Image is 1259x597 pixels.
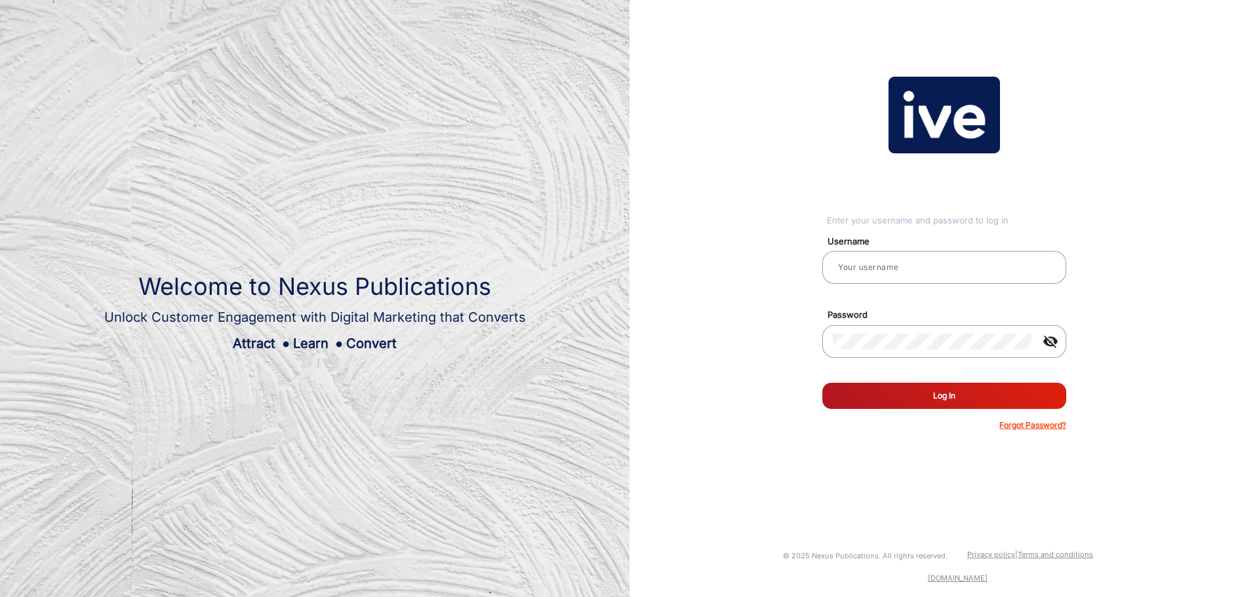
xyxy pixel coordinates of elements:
[1018,550,1093,559] a: Terms and conditions
[1015,550,1018,559] a: |
[818,235,1081,248] mat-label: Username
[104,334,526,353] div: Attract Learn Convert
[889,77,1000,154] img: vmg-logo
[104,307,526,327] div: Unlock Customer Engagement with Digital Marketing that Converts
[335,336,343,351] span: ●
[833,260,1056,275] input: Your username
[104,273,526,301] h1: Welcome to Nexus Publications
[928,573,988,583] a: [DOMAIN_NAME]
[818,309,1081,322] mat-label: Password
[282,336,290,351] span: ●
[1035,334,1066,349] mat-icon: visibility_off
[827,214,1066,227] div: Enter your username and password to log in
[967,550,1015,559] a: Privacy policy
[999,419,1066,431] p: Forgot Password?
[822,383,1066,409] button: Log In
[783,551,948,560] small: © 2025 Nexus Publications. All rights reserved.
